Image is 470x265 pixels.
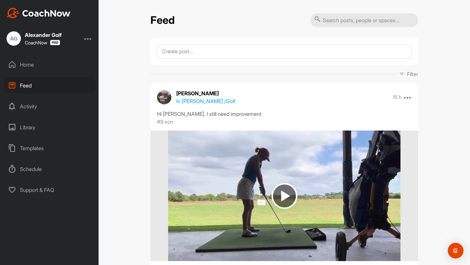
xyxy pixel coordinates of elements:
div: Library [4,119,96,135]
div: Alexander Golf [25,32,62,38]
img: play [272,183,297,209]
div: Hi [PERSON_NAME], I still need improvement [157,110,412,118]
input: Search posts, people or spaces... [310,13,418,27]
div: Schedule [4,161,96,177]
div: AG [7,31,21,46]
div: Open Intercom Messenger [448,243,463,258]
div: Feed [4,77,96,94]
p: [PERSON_NAME] [176,89,235,97]
div: Templates [4,140,96,156]
div: CoachNow [25,40,60,45]
img: media [168,131,400,261]
img: CoachNow [7,8,70,18]
img: CoachNow Pro [50,40,60,45]
div: Activity [4,98,96,115]
div: Support & FAQ [4,182,96,198]
p: #9 iron [157,118,173,126]
p: Filter [407,70,418,78]
p: In [PERSON_NAME] / Golf [176,97,235,105]
img: avatar [157,90,171,104]
div: Home [4,56,96,73]
h2: Feed [150,14,175,27]
p: 15 h [393,94,401,101]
